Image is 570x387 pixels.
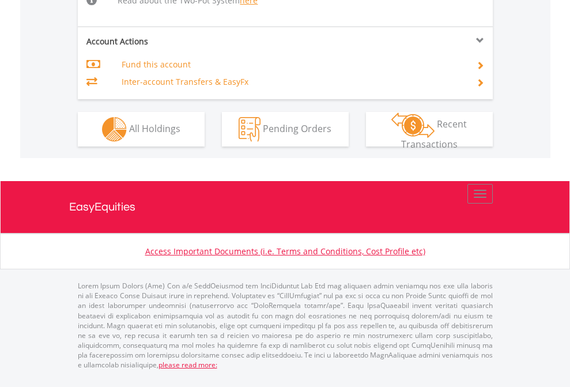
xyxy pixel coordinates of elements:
button: All Holdings [78,112,205,146]
a: Access Important Documents (i.e. Terms and Conditions, Cost Profile etc) [145,246,425,257]
td: Fund this account [122,56,462,73]
td: Inter-account Transfers & EasyFx [122,73,462,91]
span: All Holdings [129,122,180,134]
a: please read more: [158,360,217,370]
button: Recent Transactions [366,112,493,146]
button: Pending Orders [222,112,349,146]
div: Account Actions [78,36,285,47]
img: holdings-wht.png [102,117,127,142]
img: pending_instructions-wht.png [239,117,261,142]
p: Lorem Ipsum Dolors (Ame) Con a/e SeddOeiusmod tem InciDiduntut Lab Etd mag aliquaen admin veniamq... [78,281,493,370]
a: EasyEquities [69,181,501,233]
img: transactions-zar-wht.png [391,112,435,138]
span: Pending Orders [263,122,331,134]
